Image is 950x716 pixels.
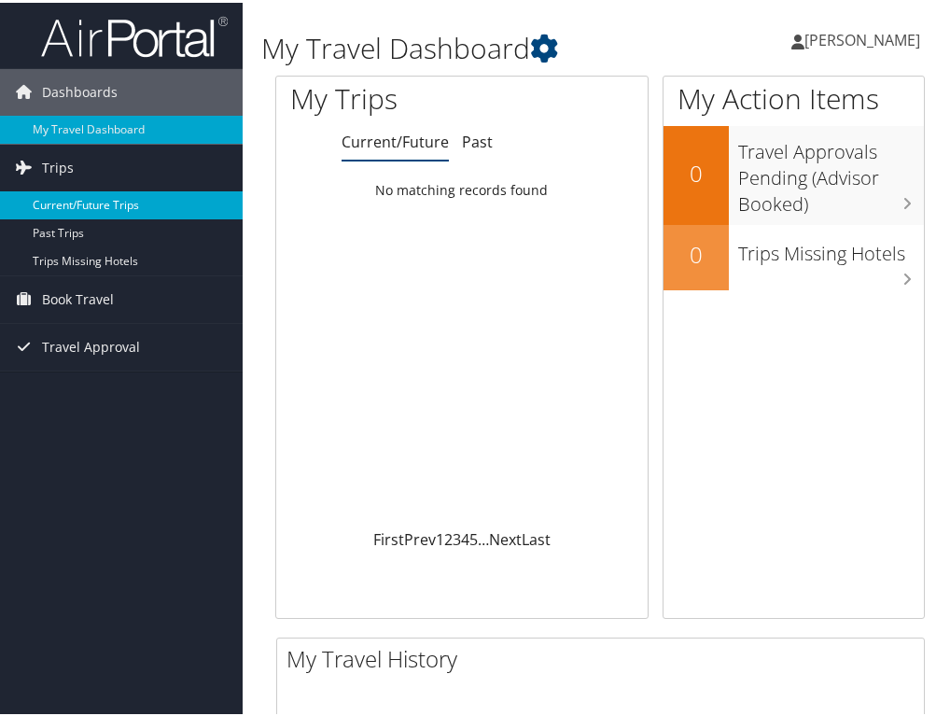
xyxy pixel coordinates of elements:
[373,526,404,547] a: First
[664,123,924,221] a: 0Travel Approvals Pending (Advisor Booked)
[738,229,924,264] h3: Trips Missing Hotels
[42,66,118,113] span: Dashboards
[664,236,729,268] h2: 0
[261,26,713,65] h1: My Travel Dashboard
[342,129,449,149] a: Current/Future
[664,155,729,187] h2: 0
[664,222,924,288] a: 0Trips Missing Hotels
[791,9,939,65] a: [PERSON_NAME]
[290,77,479,116] h1: My Trips
[664,77,924,116] h1: My Action Items
[462,129,493,149] a: Past
[804,27,920,48] span: [PERSON_NAME]
[276,171,648,204] td: No matching records found
[461,526,469,547] a: 4
[489,526,522,547] a: Next
[469,526,478,547] a: 5
[42,142,74,189] span: Trips
[41,12,228,56] img: airportal-logo.png
[42,321,140,368] span: Travel Approval
[436,526,444,547] a: 1
[738,127,924,215] h3: Travel Approvals Pending (Advisor Booked)
[286,640,924,672] h2: My Travel History
[42,274,114,320] span: Book Travel
[478,526,489,547] span: …
[522,526,551,547] a: Last
[444,526,453,547] a: 2
[453,526,461,547] a: 3
[404,526,436,547] a: Prev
